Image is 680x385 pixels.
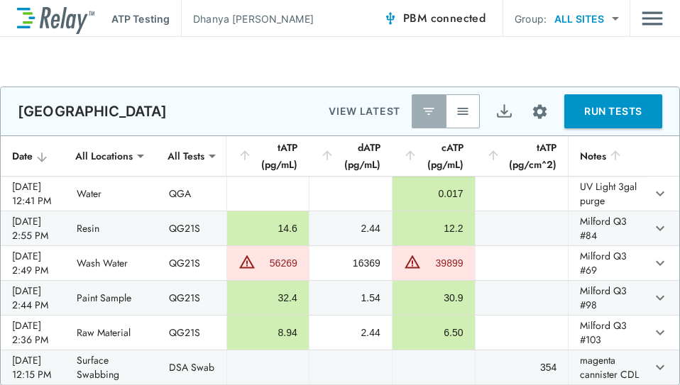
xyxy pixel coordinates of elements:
[12,353,54,381] div: [DATE] 12:15 PM
[648,251,672,275] button: expand row
[321,325,380,340] div: 2.44
[238,221,297,235] div: 14.6
[456,104,470,118] img: View All
[321,221,380,235] div: 2.44
[238,291,297,305] div: 32.4
[431,10,486,26] span: connected
[404,291,464,305] div: 30.9
[65,177,158,211] td: Water
[329,103,400,120] p: VIEW LATEST
[12,249,54,277] div: [DATE] 2:49 PM
[158,211,226,245] td: QG21S
[580,147,637,164] div: Notes
[65,211,158,245] td: Resin
[65,316,158,350] td: Raw Material
[158,142,214,170] div: All Tests
[65,281,158,315] td: Paint Sample
[486,139,557,173] div: tATP (pg/cm^2)
[422,104,436,118] img: Latest
[515,11,547,26] p: Group:
[487,360,557,374] div: 354
[193,11,314,26] p: Dhanya [PERSON_NAME]
[404,325,464,340] div: 6.50
[568,281,648,315] td: Milford Q3 #98
[158,281,226,315] td: QG21S
[521,93,559,130] button: Site setup
[158,316,226,350] td: QG21S
[378,4,491,33] button: PBM connected
[65,350,158,384] td: Surface Swabbing
[648,286,672,310] button: expand row
[321,291,380,305] div: 1.54
[259,256,297,270] div: 56269
[424,256,464,270] div: 39899
[648,320,672,345] button: expand row
[634,342,666,374] iframe: Resource center
[495,103,513,121] img: Export Icon
[404,186,464,201] div: 0.017
[12,284,54,312] div: [DATE] 2:44 PM
[321,256,380,270] div: 16369
[648,182,672,206] button: expand row
[403,9,486,28] span: PBM
[1,136,65,177] th: Date
[564,94,662,128] button: RUN TESTS
[65,142,143,170] div: All Locations
[383,11,397,26] img: Connected Icon
[12,214,54,242] div: [DATE] 2:55 PM
[111,11,170,26] p: ATP Testing
[531,103,549,121] img: Settings Icon
[1,136,679,385] table: sticky table
[238,253,256,270] img: Warning
[158,177,226,211] td: QGA
[404,221,464,235] div: 12.2
[158,350,226,384] td: DSA Swab
[568,316,648,350] td: Milford Q3 #103
[568,246,648,280] td: Milford Q3 #69
[568,177,648,211] td: UV Light 3gal purge
[642,5,663,32] img: Drawer Icon
[18,103,168,120] p: [GEOGRAPHIC_DATA]
[65,246,158,280] td: Wash Water
[487,94,521,128] button: Export
[642,5,663,32] button: Main menu
[238,139,297,173] div: tATP (pg/mL)
[404,253,421,270] img: Warning
[403,139,464,173] div: cATP (pg/mL)
[158,246,226,280] td: QG21S
[320,139,380,173] div: dATP (pg/mL)
[17,4,94,34] img: LuminUltra Relay
[12,179,54,208] div: [DATE] 12:41 PM
[568,350,648,384] td: magenta cannister CDL
[568,211,648,245] td: Milford Q3 #84
[648,216,672,240] button: expand row
[238,325,297,340] div: 8.94
[12,318,54,347] div: [DATE] 2:36 PM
